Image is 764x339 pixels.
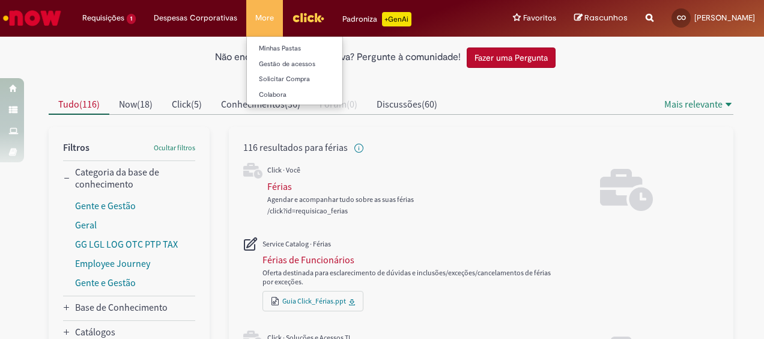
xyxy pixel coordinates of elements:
img: click_logo_yellow_360x200.png [292,8,324,26]
span: Despesas Corporativas [154,12,237,24]
a: Solicitar Compra [247,73,379,86]
span: Rascunhos [584,12,628,23]
a: Rascunhos [574,13,628,24]
div: Padroniza [342,12,411,26]
span: Favoritos [523,12,556,24]
span: 1 [127,14,136,24]
span: CO [677,14,686,22]
span: More [255,12,274,24]
a: Gestão de acessos [247,58,379,71]
h2: Não encontrou o que procurava? Pergunte à comunidade! [215,52,461,63]
a: Minhas Pastas [247,42,379,55]
button: Fazer uma Pergunta [467,47,556,68]
p: +GenAi [382,12,411,26]
ul: More [246,36,343,105]
a: Colabora [247,88,379,102]
span: [PERSON_NAME] [694,13,755,23]
span: Requisições [82,12,124,24]
img: ServiceNow [1,6,63,30]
